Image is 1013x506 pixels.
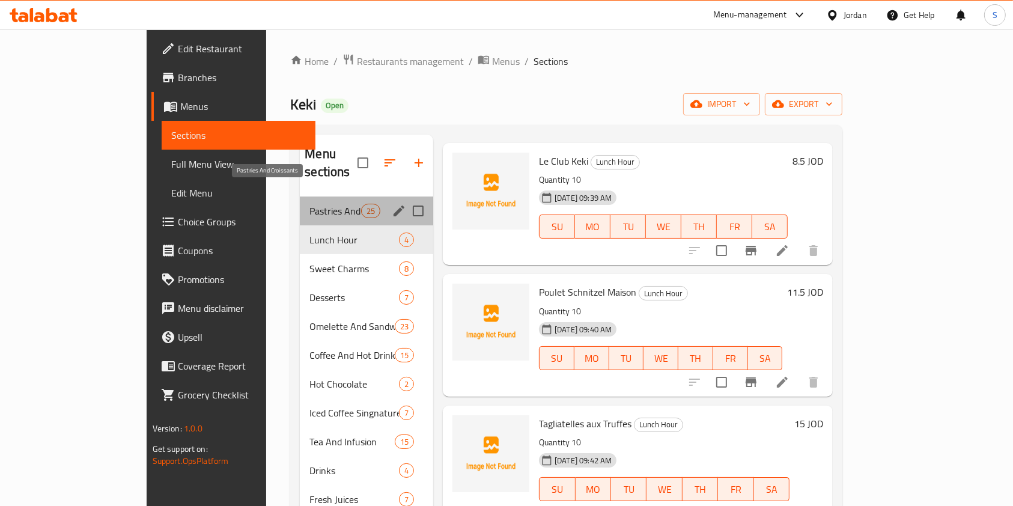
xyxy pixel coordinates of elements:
[399,233,414,247] div: items
[300,312,433,341] div: Omelette And Sandwiches And salads23
[492,54,520,69] span: Menus
[400,379,413,390] span: 2
[611,477,646,501] button: TU
[300,427,433,456] div: Tea And Infusion15
[752,215,788,239] button: SA
[309,377,399,391] div: Hot Chocolate
[844,8,867,22] div: Jordan
[400,407,413,419] span: 7
[300,370,433,398] div: Hot Chocolate2
[151,352,316,380] a: Coverage Report
[362,206,380,217] span: 25
[643,346,678,370] button: WE
[400,263,413,275] span: 8
[544,481,570,498] span: SU
[452,284,529,361] img: Poulet Schnitzel Maison
[399,290,414,305] div: items
[178,243,306,258] span: Coupons
[539,415,631,433] span: Tagliatelles aux Truffes
[361,204,380,218] div: items
[171,128,306,142] span: Sections
[550,324,616,335] span: [DATE] 09:40 AM
[634,418,683,432] div: Lunch Hour
[737,368,765,397] button: Branch-specific-item
[539,152,588,170] span: Le Club Keki
[639,287,687,300] span: Lunch Hour
[151,380,316,409] a: Grocery Checklist
[693,97,750,112] span: import
[400,465,413,477] span: 4
[162,178,316,207] a: Edit Menu
[576,477,611,501] button: MO
[687,481,713,498] span: TH
[178,272,306,287] span: Promotions
[646,215,681,239] button: WE
[309,290,399,305] span: Desserts
[309,348,394,362] span: Coffee And Hot Drinks
[309,261,399,276] span: Sweet Charms
[539,172,788,187] p: Quantity 10
[290,53,842,69] nav: breadcrumb
[591,155,639,169] span: Lunch Hour
[574,346,609,370] button: MO
[615,218,641,236] span: TU
[321,100,348,111] span: Open
[792,153,823,169] h6: 8.5 JOD
[151,323,316,352] a: Upsell
[178,70,306,85] span: Branches
[539,283,636,301] span: Poulet Schnitzel Maison
[525,54,529,69] li: /
[399,406,414,420] div: items
[300,456,433,485] div: Drinks4
[550,192,616,204] span: [DATE] 09:39 AM
[300,283,433,312] div: Desserts7
[300,254,433,283] div: Sweet Charms8
[575,215,610,239] button: MO
[651,218,677,236] span: WE
[395,434,414,449] div: items
[300,225,433,254] div: Lunch Hour4
[683,477,718,501] button: TH
[759,481,785,498] span: SA
[539,304,782,319] p: Quantity 10
[639,286,688,300] div: Lunch Hour
[305,145,357,181] h2: Menu sections
[309,463,399,478] span: Drinks
[395,319,414,334] div: items
[737,236,765,265] button: Branch-specific-item
[395,436,413,448] span: 15
[153,441,208,457] span: Get support on:
[399,377,414,391] div: items
[309,406,399,420] div: Iced Coffee Singnature
[300,398,433,427] div: Iced Coffee Singnature7
[184,421,202,436] span: 1.0.0
[993,8,997,22] span: S
[178,41,306,56] span: Edit Restaurant
[350,150,376,175] span: Select all sections
[544,218,570,236] span: SU
[404,148,433,177] button: Add section
[713,8,787,22] div: Menu-management
[151,63,316,92] a: Branches
[616,481,642,498] span: TU
[321,99,348,113] div: Open
[550,455,616,466] span: [DATE] 09:42 AM
[544,350,570,367] span: SU
[539,215,575,239] button: SU
[151,294,316,323] a: Menu disclaimer
[580,218,606,236] span: MO
[683,93,760,115] button: import
[478,53,520,69] a: Menus
[799,368,828,397] button: delete
[300,197,433,225] div: Pastries And Croissants25edit
[376,148,404,177] span: Sort sections
[171,157,306,171] span: Full Menu View
[400,292,413,303] span: 7
[342,53,464,69] a: Restaurants management
[609,346,644,370] button: TU
[539,346,574,370] button: SU
[634,418,683,431] span: Lunch Hour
